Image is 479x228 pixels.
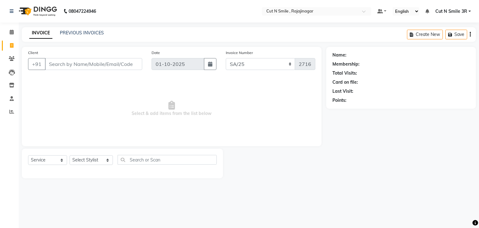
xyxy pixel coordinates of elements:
[435,8,467,15] span: Cut N Smile 3R
[332,70,357,77] div: Total Visits:
[28,77,315,140] span: Select & add items from the list below
[226,50,253,56] label: Invoice Number
[28,50,38,56] label: Client
[28,58,46,70] button: +91
[16,2,59,20] img: logo
[332,79,358,86] div: Card on file:
[118,155,217,165] input: Search or Scan
[69,2,96,20] b: 08047224946
[29,27,52,39] a: INVOICE
[332,52,346,58] div: Name:
[152,50,160,56] label: Date
[332,61,360,67] div: Membership:
[332,97,346,104] div: Points:
[60,30,104,36] a: PREVIOUS INVOICES
[445,30,467,39] button: Save
[332,88,353,95] div: Last Visit:
[45,58,142,70] input: Search by Name/Mobile/Email/Code
[407,30,443,39] button: Create New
